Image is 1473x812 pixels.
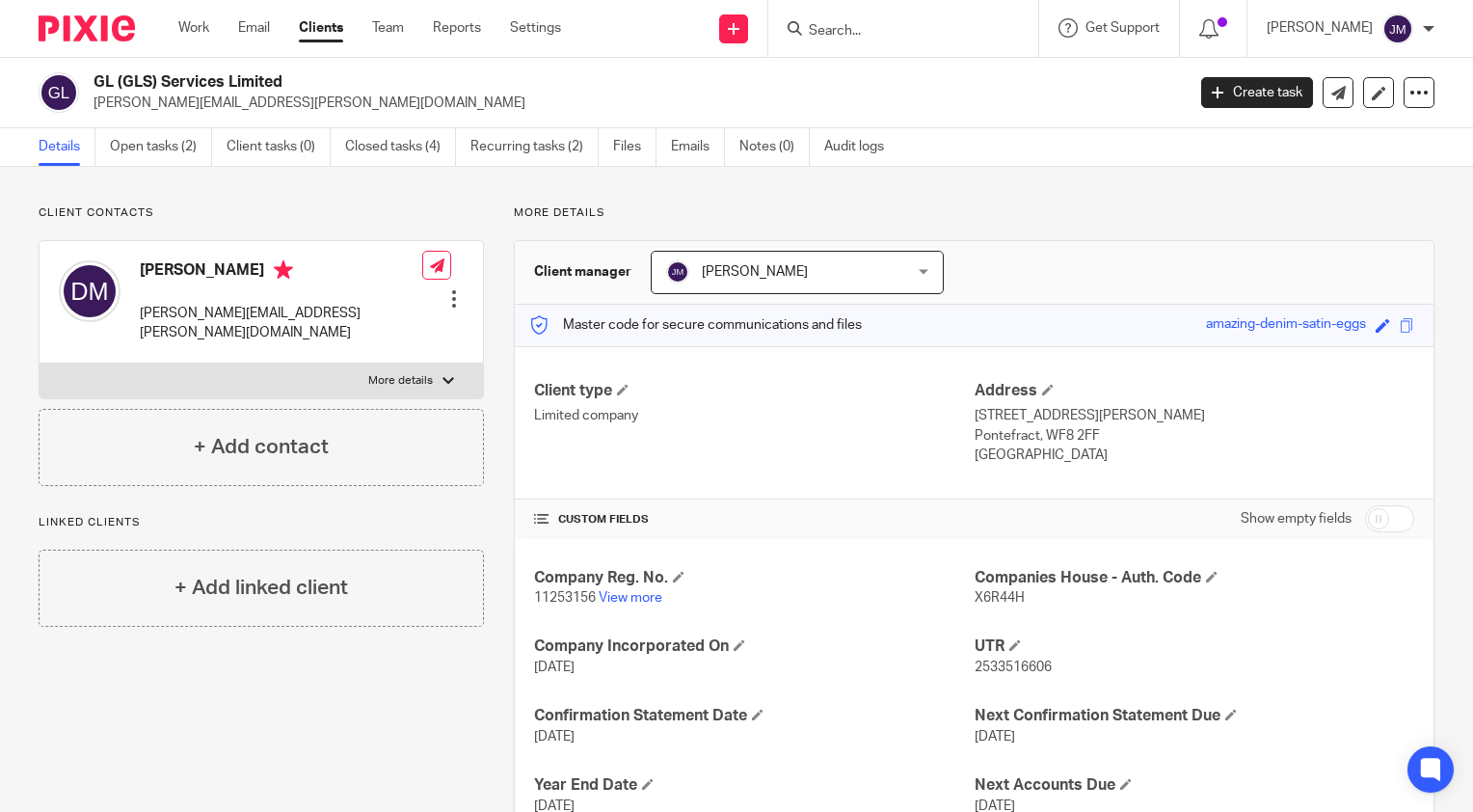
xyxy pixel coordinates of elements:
[975,636,1414,657] h4: UTR
[470,128,599,166] a: Recurring tasks (2)
[59,260,121,322] img: svg%3E
[975,706,1414,726] h4: Next Confirmation Statement Due
[372,18,404,38] a: Team
[613,128,656,166] a: Files
[975,591,1025,605] span: X6R44H
[599,591,662,605] a: View more
[39,205,484,221] p: Client contacts
[824,128,898,166] a: Audit logs
[534,406,974,425] p: Limited company
[39,515,484,530] p: Linked clients
[975,426,1414,446] p: Pontefract, WF8 2FF
[671,128,725,166] a: Emails
[534,775,974,796] h4: Year End Date
[975,730,1015,744] span: [DATE]
[39,128,95,166] a: Details
[975,661,1052,674] span: 2533516606
[534,262,631,282] h3: Client manager
[274,260,293,280] i: Primary
[94,94,1172,113] p: [PERSON_NAME][EMAIL_ADDRESS][PERSON_NAME][DOMAIN_NAME]
[299,18,343,38] a: Clients
[739,128,810,166] a: Notes (0)
[975,568,1414,588] h4: Companies House - Auth. Code
[238,18,270,38] a: Email
[194,432,329,462] h4: + Add contact
[39,72,79,113] img: svg%3E
[534,591,596,605] span: 11253156
[345,128,456,166] a: Closed tasks (4)
[1267,18,1373,38] p: [PERSON_NAME]
[1241,509,1352,528] label: Show empty fields
[534,636,974,657] h4: Company Incorporated On
[975,775,1414,796] h4: Next Accounts Due
[1382,14,1413,44] img: svg%3E
[140,260,422,284] h4: [PERSON_NAME]
[433,18,481,38] a: Reports
[227,128,331,166] a: Client tasks (0)
[514,205,1434,221] p: More details
[702,265,808,279] span: [PERSON_NAME]
[666,260,689,284] img: svg%3E
[178,18,209,38] a: Work
[975,381,1414,401] h4: Address
[174,573,348,603] h4: + Add linked client
[534,730,575,744] span: [DATE]
[140,304,422,343] p: [PERSON_NAME][EMAIL_ADDRESS][PERSON_NAME][DOMAIN_NAME]
[94,72,956,93] h2: GL (GLS) Services Limited
[807,23,980,41] input: Search
[529,315,862,335] p: Master code for secure communications and files
[534,706,974,726] h4: Confirmation Statement Date
[534,661,575,674] span: [DATE]
[534,568,974,588] h4: Company Reg. No.
[534,512,974,528] h4: CUSTOM FIELDS
[534,381,974,401] h4: Client type
[368,373,433,389] p: More details
[510,18,561,38] a: Settings
[975,446,1414,465] p: [GEOGRAPHIC_DATA]
[1201,77,1313,108] a: Create task
[110,128,212,166] a: Open tasks (2)
[975,406,1414,425] p: [STREET_ADDRESS][PERSON_NAME]
[39,15,135,41] img: Pixie
[1206,314,1366,337] div: amazing-denim-satin-eggs
[1085,21,1160,35] span: Get Support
